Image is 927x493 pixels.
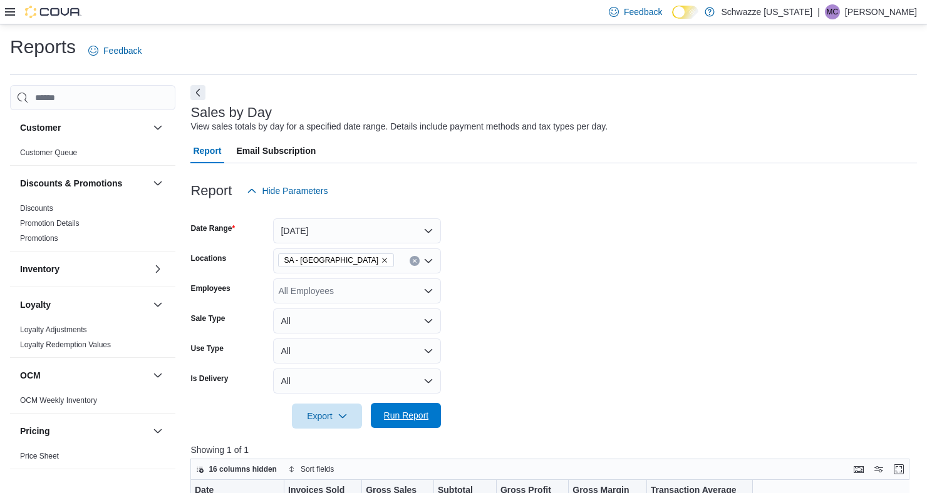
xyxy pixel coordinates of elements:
span: Promotion Details [20,218,80,228]
span: Email Subscription [237,138,316,163]
h3: Report [190,183,232,198]
button: Open list of options [423,256,433,266]
button: Open list of options [423,286,433,296]
label: Use Type [190,343,223,353]
button: All [273,368,441,394]
span: OCM Weekly Inventory [20,395,97,405]
button: Clear input [410,256,420,266]
span: Discounts [20,203,53,213]
button: All [273,338,441,363]
button: Customer [20,121,148,134]
div: OCM [10,393,175,413]
button: Pricing [20,425,148,437]
div: Loyalty [10,322,175,357]
button: OCM [20,369,148,382]
button: Next [190,85,205,100]
button: Hide Parameters [242,178,333,203]
a: Feedback [83,38,147,63]
span: Promotions [20,233,58,243]
h3: OCM [20,369,41,382]
button: Run Report [371,403,441,428]
input: Dark Mode [672,6,698,19]
button: [DATE] [273,218,441,243]
button: Display options [871,462,886,477]
button: Loyalty [150,297,165,312]
span: Loyalty Redemption Values [20,340,111,350]
button: OCM [150,368,165,383]
button: Customer [150,120,165,135]
h3: Loyalty [20,298,51,311]
div: Pricing [10,449,175,469]
span: MC [827,4,839,19]
div: Discounts & Promotions [10,201,175,251]
span: Loyalty Adjustments [20,325,87,335]
a: Customer Queue [20,148,77,157]
h1: Reports [10,34,76,59]
a: Discounts [20,204,53,213]
label: Sale Type [190,313,225,323]
span: 16 columns hidden [209,464,277,474]
button: Remove SA - Denver from selection in this group [381,257,388,264]
button: Enter fullscreen [891,462,906,477]
button: Inventory [20,263,148,275]
button: All [273,308,441,333]
span: Sort fields [301,464,334,474]
span: SA - [GEOGRAPHIC_DATA] [284,254,378,267]
button: Sort fields [283,462,339,477]
p: Showing 1 of 1 [190,444,917,456]
a: OCM Weekly Inventory [20,396,97,405]
div: Customer [10,145,175,165]
a: Price Sheet [20,452,59,460]
img: Cova [25,6,81,18]
h3: Pricing [20,425,49,437]
span: SA - Denver [278,253,394,267]
div: Michael Cowan [825,4,840,19]
div: View sales totals by day for a specified date range. Details include payment methods and tax type... [190,120,608,133]
span: Report [193,138,221,163]
span: Customer Queue [20,148,77,158]
button: Export [292,404,362,429]
span: Feedback [624,6,662,18]
h3: Sales by Day [190,105,272,120]
a: Loyalty Adjustments [20,325,87,334]
label: Locations [190,253,226,263]
button: Keyboard shortcuts [851,462,866,477]
span: Feedback [103,44,142,57]
span: Hide Parameters [262,185,328,197]
p: [PERSON_NAME] [845,4,917,19]
button: Loyalty [20,298,148,311]
h3: Discounts & Promotions [20,177,122,190]
h3: Customer [20,121,61,134]
button: Discounts & Promotions [150,176,165,191]
p: Schwazze [US_STATE] [721,4,812,19]
label: Date Range [190,223,235,233]
a: Loyalty Redemption Values [20,340,111,349]
h3: Inventory [20,263,60,275]
button: Discounts & Promotions [20,177,148,190]
label: Is Delivery [190,374,228,384]
span: Run Report [384,409,429,422]
label: Employees [190,283,230,293]
span: Export [299,404,355,429]
button: Pricing [150,424,165,439]
a: Promotions [20,234,58,243]
button: 16 columns hidden [191,462,282,477]
button: Inventory [150,262,165,277]
p: | [817,4,820,19]
span: Price Sheet [20,451,59,461]
a: Promotion Details [20,219,80,228]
